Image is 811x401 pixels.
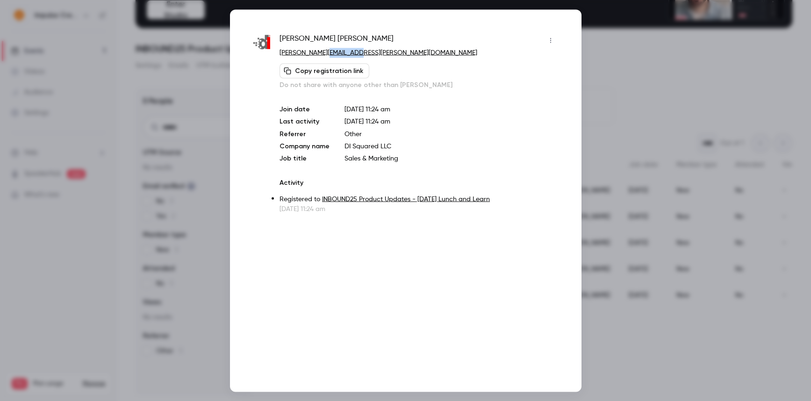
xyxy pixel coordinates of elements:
[280,141,330,151] p: Company name
[280,194,558,204] p: Registered to
[253,34,271,51] img: disqr.com
[280,63,369,78] button: Copy registration link
[344,129,558,139] p: Other
[280,80,558,89] p: Do not share with anyone other than [PERSON_NAME]
[280,153,330,163] p: Job title
[344,104,558,114] p: [DATE] 11:24 am
[280,178,558,187] p: Activity
[280,33,394,48] span: [PERSON_NAME] [PERSON_NAME]
[344,118,390,124] span: [DATE] 11:24 am
[280,117,330,126] p: Last activity
[280,49,477,56] a: [PERSON_NAME][EMAIL_ADDRESS][PERSON_NAME][DOMAIN_NAME]
[280,204,558,213] p: [DATE] 11:24 am
[344,153,558,163] p: Sales & Marketing
[322,196,490,202] a: INBOUND25 Product Updates - [DATE] Lunch and Learn
[280,129,330,139] p: Referrer
[280,104,330,114] p: Join date
[344,141,558,151] p: DI Squared LLC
